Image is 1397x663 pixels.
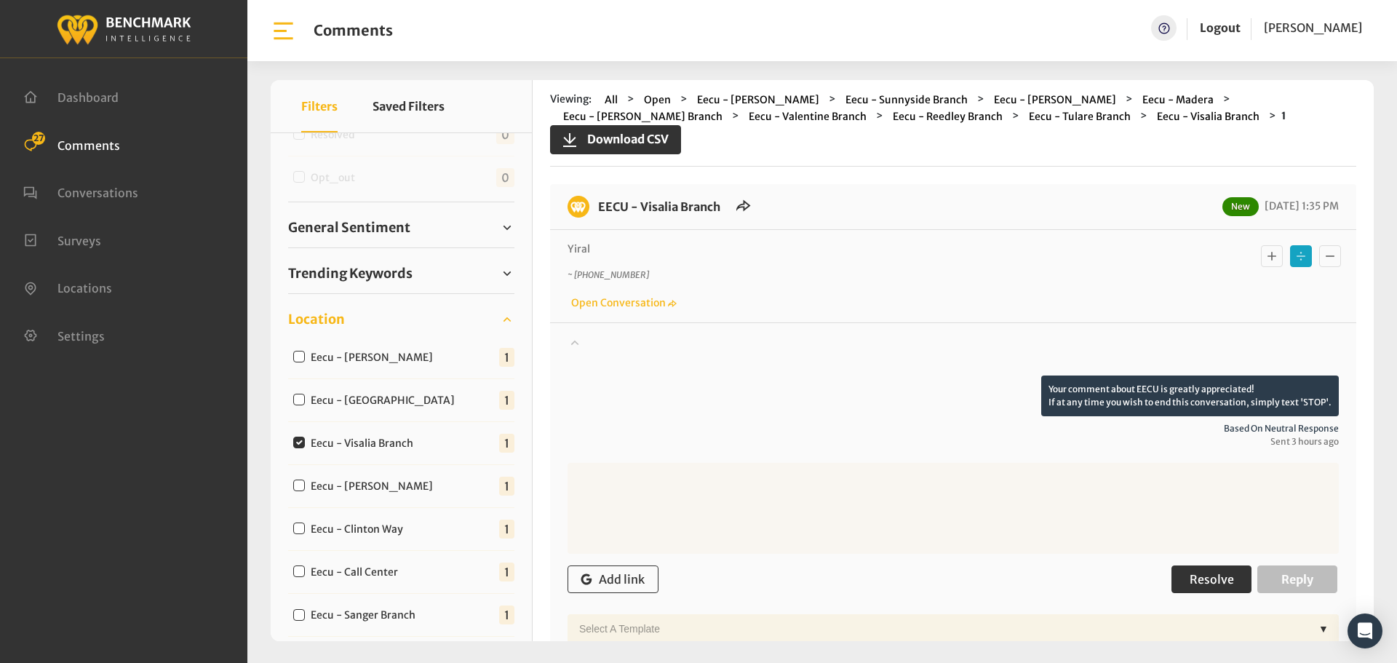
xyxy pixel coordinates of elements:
[57,328,105,343] span: Settings
[23,327,105,342] a: Settings
[293,480,305,491] input: Eecu - [PERSON_NAME]
[1348,614,1382,648] div: Open Intercom Messenger
[568,435,1339,448] span: Sent 3 hours ago
[293,565,305,577] input: Eecu - Call Center
[600,92,622,108] button: All
[568,196,589,218] img: benchmark
[288,263,413,283] span: Trending Keywords
[1200,15,1241,41] a: Logout
[306,608,427,623] label: Eecu - Sanger Branch
[288,217,514,239] a: General Sentiment
[568,296,677,309] a: Open Conversation
[288,218,410,237] span: General Sentiment
[499,563,514,581] span: 1
[23,184,138,199] a: Conversations
[306,436,425,451] label: Eecu - Visalia Branch
[550,125,681,154] button: Download CSV
[56,11,191,47] img: benchmark
[1190,572,1234,587] span: Resolve
[499,520,514,539] span: 1
[306,350,445,365] label: Eecu - [PERSON_NAME]
[301,80,338,132] button: Filters
[23,89,119,103] a: Dashboard
[57,233,101,247] span: Surveys
[1313,614,1334,643] div: ▼
[293,609,305,621] input: Eecu - Sanger Branch
[744,108,871,125] button: Eecu - Valentine Branch
[288,309,514,330] a: Location
[1200,20,1241,35] a: Logout
[306,170,367,186] label: Opt_out
[23,137,120,151] a: Comments 27
[499,391,514,410] span: 1
[1264,15,1362,41] a: [PERSON_NAME]
[288,263,514,285] a: Trending Keywords
[306,127,367,143] label: Resolved
[271,18,296,44] img: bar
[293,437,305,448] input: Eecu - Visalia Branch
[57,281,112,295] span: Locations
[640,92,675,108] button: Open
[572,614,1313,643] div: Select a Template
[306,479,445,494] label: Eecu - [PERSON_NAME]
[293,394,305,405] input: Eecu - [GEOGRAPHIC_DATA]
[496,125,514,144] span: 0
[306,393,466,408] label: Eecu - [GEOGRAPHIC_DATA]
[293,523,305,534] input: Eecu - Clinton Way
[1222,197,1259,216] span: New
[23,232,101,247] a: Surveys
[1281,109,1286,122] strong: 1
[598,199,720,214] a: EECU - Visalia Branch
[550,92,592,108] span: Viewing:
[568,269,649,280] i: ~ [PHONE_NUMBER]
[888,108,1007,125] button: Eecu - Reedley Branch
[306,522,415,537] label: Eecu - Clinton Way
[1024,108,1135,125] button: Eecu - Tulare Branch
[559,108,727,125] button: Eecu - [PERSON_NAME] Branch
[1138,92,1218,108] button: Eecu - Madera
[568,242,1146,257] p: Yiral
[496,168,514,187] span: 0
[314,22,393,39] h1: Comments
[1171,565,1251,593] button: Resolve
[23,279,112,294] a: Locations
[373,80,445,132] button: Saved Filters
[293,351,305,362] input: Eecu - [PERSON_NAME]
[57,90,119,105] span: Dashboard
[693,92,824,108] button: Eecu - [PERSON_NAME]
[1257,242,1345,271] div: Basic example
[32,132,45,145] span: 27
[306,565,410,580] label: Eecu - Call Center
[499,434,514,453] span: 1
[499,477,514,496] span: 1
[990,92,1121,108] button: Eecu - [PERSON_NAME]
[1041,376,1339,416] p: Your comment about EECU is greatly appreciated! If at any time you wish to end this conversation,...
[568,565,658,593] button: Add link
[1153,108,1264,125] button: Eecu - Visalia Branch
[57,138,120,152] span: Comments
[1261,199,1339,213] span: [DATE] 1:35 PM
[499,348,514,367] span: 1
[499,606,514,624] span: 1
[589,196,729,218] h6: EECU - Visalia Branch
[578,130,669,148] span: Download CSV
[568,422,1339,435] span: Based on neutral response
[57,186,138,200] span: Conversations
[1264,20,1362,35] span: [PERSON_NAME]
[288,309,345,329] span: Location
[841,92,972,108] button: Eecu - Sunnyside Branch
